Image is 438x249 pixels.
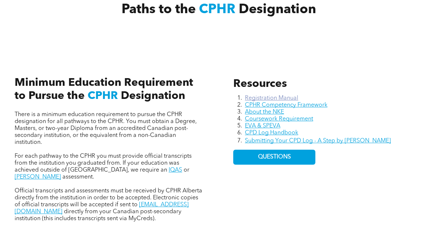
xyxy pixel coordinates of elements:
[15,77,193,101] span: Minimum Education Requirement to Pursue the
[15,174,61,180] a: [PERSON_NAME]
[239,3,316,16] span: Designation
[245,123,280,129] a: EVA & SPEVA
[245,95,298,101] a: Registration Manual
[258,154,291,161] span: QUESTIONS
[199,3,235,16] span: CPHR
[245,116,313,122] a: Coursework Requirement
[245,130,298,136] a: CPD Log Handbook
[121,91,185,101] span: Designation
[88,91,118,101] span: CPHR
[245,109,284,115] a: About the NKE
[15,153,192,173] span: For each pathway to the CPHR you must provide official transcripts from the institution you gradu...
[15,202,189,215] a: [EMAIL_ADDRESS][DOMAIN_NAME]
[184,167,189,173] span: or
[122,3,196,16] span: Paths to the
[245,102,327,108] a: CPHR Competency Framework
[245,138,391,144] a: Submitting Your CPD Log - A Step by [PERSON_NAME]
[15,209,181,222] span: directly from your Canadian post-secondary institution (this includes transcripts sent via MyCreds).
[15,112,197,145] span: There is a minimum education requirement to pursue the CPHR designation for all pathways to the C...
[62,174,94,180] span: assessment.
[233,150,315,165] a: QUESTIONS
[15,188,202,208] span: Official transcripts and assessments must be received by CPHR Alberta directly from the instituti...
[233,78,287,89] span: Resources
[169,167,182,173] a: IQAS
